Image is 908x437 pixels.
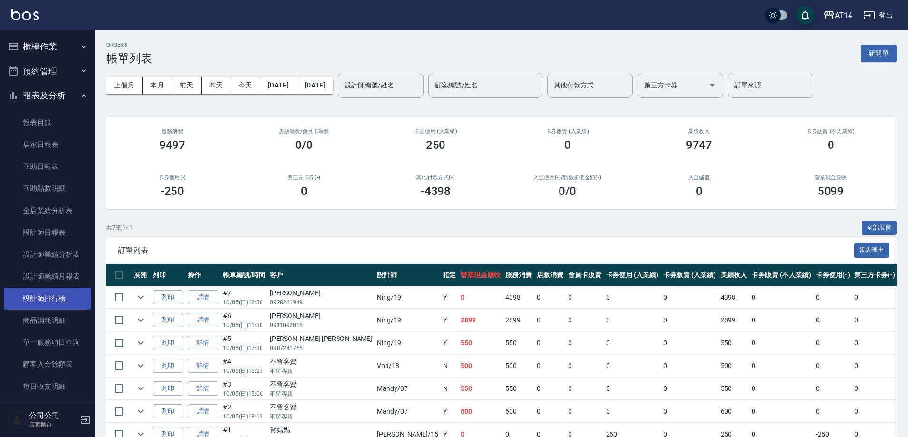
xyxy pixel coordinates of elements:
[172,77,202,94] button: 前天
[188,381,218,396] a: 詳情
[813,378,852,400] td: 0
[260,77,297,94] button: [DATE]
[134,359,148,373] button: expand row
[796,6,815,25] button: save
[223,367,265,375] p: 10/05 (日) 15:23
[134,336,148,350] button: expand row
[749,355,813,377] td: 0
[270,357,373,367] div: 不留客資
[421,185,451,198] h3: -4398
[854,245,889,254] a: 報表匯出
[852,355,898,377] td: 0
[458,378,503,400] td: 550
[813,355,852,377] td: 0
[534,286,566,309] td: 0
[503,355,534,377] td: 500
[223,344,265,352] p: 10/05 (日) 17:30
[4,265,91,287] a: 設計師業績月報表
[223,412,265,421] p: 10/05 (日) 13:12
[718,286,750,309] td: 4398
[161,185,184,198] h3: -250
[250,128,358,135] h2: 店販消費 /會員卡消費
[153,404,183,419] button: 列印
[375,378,440,400] td: Mandy /07
[818,185,844,198] h3: 5099
[270,425,373,435] div: 賀媽媽
[534,332,566,354] td: 0
[202,77,231,94] button: 昨天
[8,410,27,429] img: Person
[118,246,854,255] span: 訂單列表
[441,286,459,309] td: Y
[4,401,91,426] button: 客戶管理
[221,332,268,354] td: #5
[835,10,852,21] div: AT14
[4,288,91,310] a: 設計師排行榜
[231,77,261,94] button: 今天
[852,309,898,331] td: 0
[270,389,373,398] p: 不留客資
[153,290,183,305] button: 列印
[188,290,218,305] a: 詳情
[566,264,604,286] th: 會員卡販賣
[221,264,268,286] th: 帳單編號/時間
[159,138,186,152] h3: 9497
[718,378,750,400] td: 550
[566,355,604,377] td: 0
[813,400,852,423] td: 0
[813,264,852,286] th: 卡券使用(-)
[861,45,897,62] button: 新開單
[250,175,358,181] h2: 第三方卡券(-)
[134,290,148,304] button: expand row
[458,309,503,331] td: 2899
[813,286,852,309] td: 0
[749,264,813,286] th: 卡券販賣 (不入業績)
[503,286,534,309] td: 4398
[813,309,852,331] td: 0
[270,321,373,330] p: 0911092016
[513,175,622,181] h2: 入金使用(-) /點數折抵金額(-)
[4,376,91,398] a: 每日收支明細
[566,332,604,354] td: 0
[188,313,218,328] a: 詳情
[153,381,183,396] button: 列印
[534,400,566,423] td: 0
[185,264,221,286] th: 操作
[134,381,148,396] button: expand row
[458,400,503,423] td: 600
[106,52,152,65] h3: 帳單列表
[749,400,813,423] td: 0
[513,128,622,135] h2: 卡券販賣 (入業績)
[645,128,753,135] h2: 業績收入
[131,264,150,286] th: 展開
[776,175,885,181] h2: 營業現金應收
[828,138,834,152] h3: 0
[503,264,534,286] th: 服務消費
[503,378,534,400] td: 550
[604,378,661,400] td: 0
[375,264,440,286] th: 設計師
[188,404,218,419] a: 詳情
[381,175,490,181] h2: 其他付款方式(-)
[270,344,373,352] p: 0987241766
[270,298,373,307] p: 0928261949
[503,332,534,354] td: 550
[696,185,703,198] h3: 0
[441,355,459,377] td: N
[11,9,39,20] img: Logo
[441,309,459,331] td: Y
[375,355,440,377] td: Vna /18
[566,286,604,309] td: 0
[188,359,218,373] a: 詳情
[645,175,753,181] h2: 入金儲值
[534,355,566,377] td: 0
[143,77,172,94] button: 本月
[661,355,718,377] td: 0
[4,177,91,199] a: 互助點數明細
[852,286,898,309] td: 0
[221,286,268,309] td: #7
[106,42,152,48] h2: ORDERS
[718,309,750,331] td: 2899
[426,138,446,152] h3: 250
[749,378,813,400] td: 0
